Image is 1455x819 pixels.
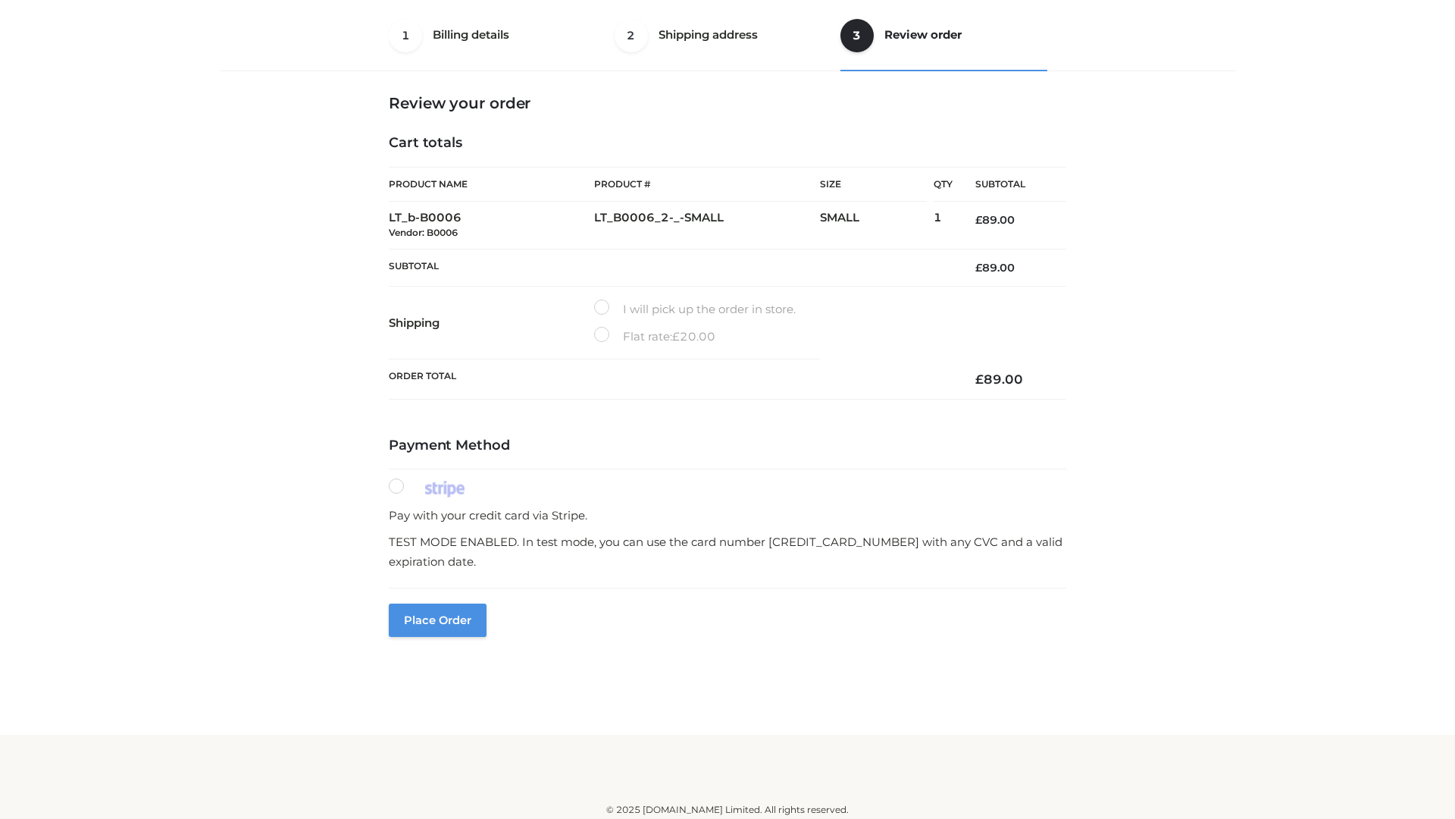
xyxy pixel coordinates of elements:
bdi: 89.00 [975,372,1023,387]
bdi: 89.00 [975,261,1015,275]
button: Place order [389,604,487,637]
p: TEST MODE ENABLED. In test mode, you can use the card number [CREDIT_CARD_NUMBER] with any CVC an... [389,532,1066,571]
small: Vendor: B0006 [389,227,458,238]
th: Subtotal [953,168,1066,202]
span: £ [672,329,680,344]
div: © 2025 [DOMAIN_NAME] Limited. All rights reserved. [225,802,1230,817]
th: Product Name [389,167,594,202]
th: Subtotal [389,249,953,286]
th: Order Total [389,359,953,400]
td: LT_B0006_2-_-SMALL [594,202,820,249]
span: £ [975,213,982,227]
td: 1 [934,202,953,249]
th: Shipping [389,287,594,359]
label: Flat rate: [594,327,715,347]
p: Pay with your credit card via Stripe. [389,506,1066,526]
span: £ [975,372,984,387]
td: LT_b-B0006 [389,202,594,249]
th: Product # [594,167,820,202]
td: SMALL [820,202,934,249]
h3: Review your order [389,94,1066,112]
h4: Cart totals [389,135,1066,152]
th: Size [820,168,926,202]
bdi: 20.00 [672,329,715,344]
span: £ [975,261,982,275]
h4: Payment Method [389,438,1066,454]
bdi: 89.00 [975,213,1015,227]
th: Qty [934,167,953,202]
label: I will pick up the order in store. [594,300,796,319]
